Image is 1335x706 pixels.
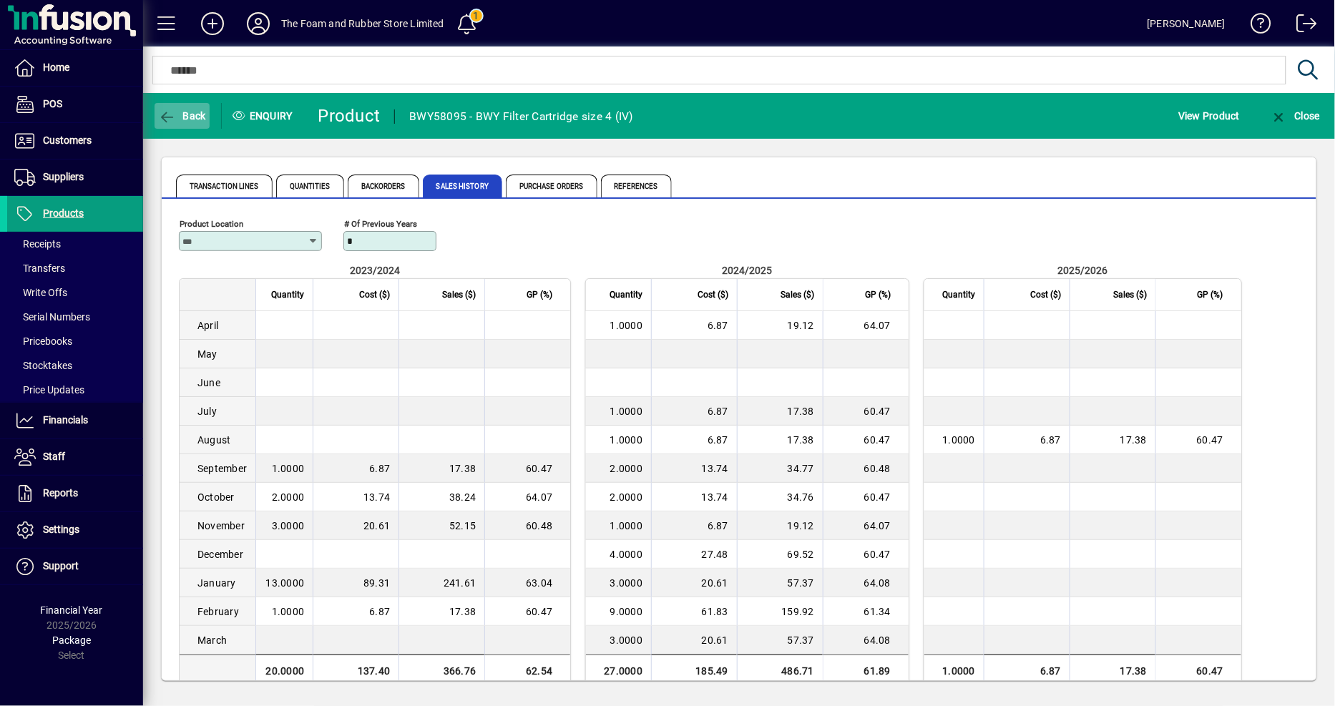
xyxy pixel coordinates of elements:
[610,606,643,617] span: 9.0000
[180,483,255,511] td: October
[788,463,814,474] span: 34.77
[708,406,728,417] span: 6.87
[526,463,552,474] span: 60.47
[1178,104,1240,127] span: View Product
[1058,265,1108,276] span: 2025/2026
[1040,434,1061,446] span: 6.87
[43,134,92,146] span: Customers
[788,491,814,503] span: 34.76
[924,654,984,687] td: 1.0000
[586,654,651,687] td: 27.0000
[702,634,728,646] span: 20.61
[788,549,814,560] span: 69.52
[864,549,891,560] span: 60.47
[1240,3,1271,49] a: Knowledge Base
[449,520,476,531] span: 52.15
[702,549,728,560] span: 27.48
[222,104,308,127] div: Enquiry
[318,104,381,127] div: Product
[180,454,255,483] td: September
[943,434,976,446] span: 1.0000
[1198,287,1223,303] span: GP (%)
[14,311,90,323] span: Serial Numbers
[423,175,502,197] span: Sales History
[864,463,891,474] span: 60.48
[788,406,814,417] span: 17.38
[984,654,1070,687] td: 6.87
[143,103,222,129] app-page-header-button: Back
[180,397,255,426] td: July
[266,577,305,589] span: 13.0000
[1148,12,1226,35] div: [PERSON_NAME]
[255,654,313,687] td: 20.0000
[14,238,61,250] span: Receipts
[43,560,79,572] span: Support
[180,219,243,229] mat-label: Product Location
[823,654,909,687] td: 61.89
[864,520,891,531] span: 64.07
[363,577,390,589] span: 89.31
[409,105,633,128] div: BWY58095 - BWY Filter Cartridge size 4 (IV)
[271,287,304,303] span: Quantity
[348,175,419,197] span: Backorders
[398,654,484,687] td: 366.76
[369,463,390,474] span: 6.87
[526,606,552,617] span: 60.47
[7,353,143,378] a: Stocktakes
[1155,654,1241,687] td: 60.47
[610,577,643,589] span: 3.0000
[698,287,728,303] span: Cost ($)
[7,549,143,584] a: Support
[7,305,143,329] a: Serial Numbers
[155,103,210,129] button: Back
[708,520,728,531] span: 6.87
[272,491,305,503] span: 2.0000
[788,634,814,646] span: 57.37
[610,406,643,417] span: 1.0000
[610,491,643,503] span: 2.0000
[864,577,891,589] span: 64.08
[180,597,255,626] td: February
[864,434,891,446] span: 60.47
[176,175,273,197] span: Transaction Lines
[43,451,65,462] span: Staff
[526,520,552,531] span: 60.48
[702,577,728,589] span: 20.61
[610,549,643,560] span: 4.0000
[737,654,823,687] td: 486.71
[610,463,643,474] span: 2.0000
[864,606,891,617] span: 61.34
[610,634,643,646] span: 3.0000
[272,463,305,474] span: 1.0000
[864,320,891,331] span: 64.07
[43,98,62,109] span: POS
[7,256,143,280] a: Transfers
[7,160,143,195] a: Suppliers
[610,434,643,446] span: 1.0000
[7,329,143,353] a: Pricebooks
[702,606,728,617] span: 61.83
[43,207,84,219] span: Products
[41,604,103,616] span: Financial Year
[527,287,552,303] span: GP (%)
[526,491,552,503] span: 64.07
[1113,287,1147,303] span: Sales ($)
[942,287,975,303] span: Quantity
[7,439,143,475] a: Staff
[788,320,814,331] span: 19.12
[350,265,400,276] span: 2023/2024
[788,434,814,446] span: 17.38
[180,569,255,597] td: January
[1120,434,1147,446] span: 17.38
[272,520,305,531] span: 3.0000
[651,654,737,687] td: 185.49
[272,606,305,617] span: 1.0000
[484,654,570,687] td: 62.54
[281,12,444,35] div: The Foam and Rubber Store Limited
[601,175,672,197] span: References
[702,491,728,503] span: 13.74
[344,219,417,229] mat-label: # of previous years
[708,320,728,331] span: 6.87
[864,406,891,417] span: 60.47
[723,265,773,276] span: 2024/2025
